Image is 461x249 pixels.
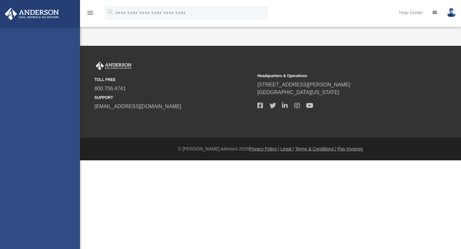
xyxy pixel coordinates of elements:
[295,146,336,151] a: Terms & Conditions |
[94,104,181,109] a: [EMAIL_ADDRESS][DOMAIN_NAME]
[280,146,294,151] a: Legal |
[257,73,416,79] small: Headquarters & Operations
[257,90,339,95] a: [GEOGRAPHIC_DATA][US_STATE]
[86,9,94,17] i: menu
[94,95,253,100] small: SUPPORT
[249,146,279,151] a: Privacy Policy |
[86,12,94,17] a: menu
[94,77,253,83] small: TOLL FREE
[337,146,363,151] a: Pay Invoices
[80,146,461,152] div: © [PERSON_NAME] Advisors 2025
[3,8,61,20] img: Anderson Advisors Platinum Portal
[94,86,126,91] a: 800.706.4741
[107,9,114,16] i: search
[94,62,133,70] img: Anderson Advisors Platinum Portal
[257,82,350,87] a: [STREET_ADDRESS][PERSON_NAME]
[447,8,456,17] img: User Pic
